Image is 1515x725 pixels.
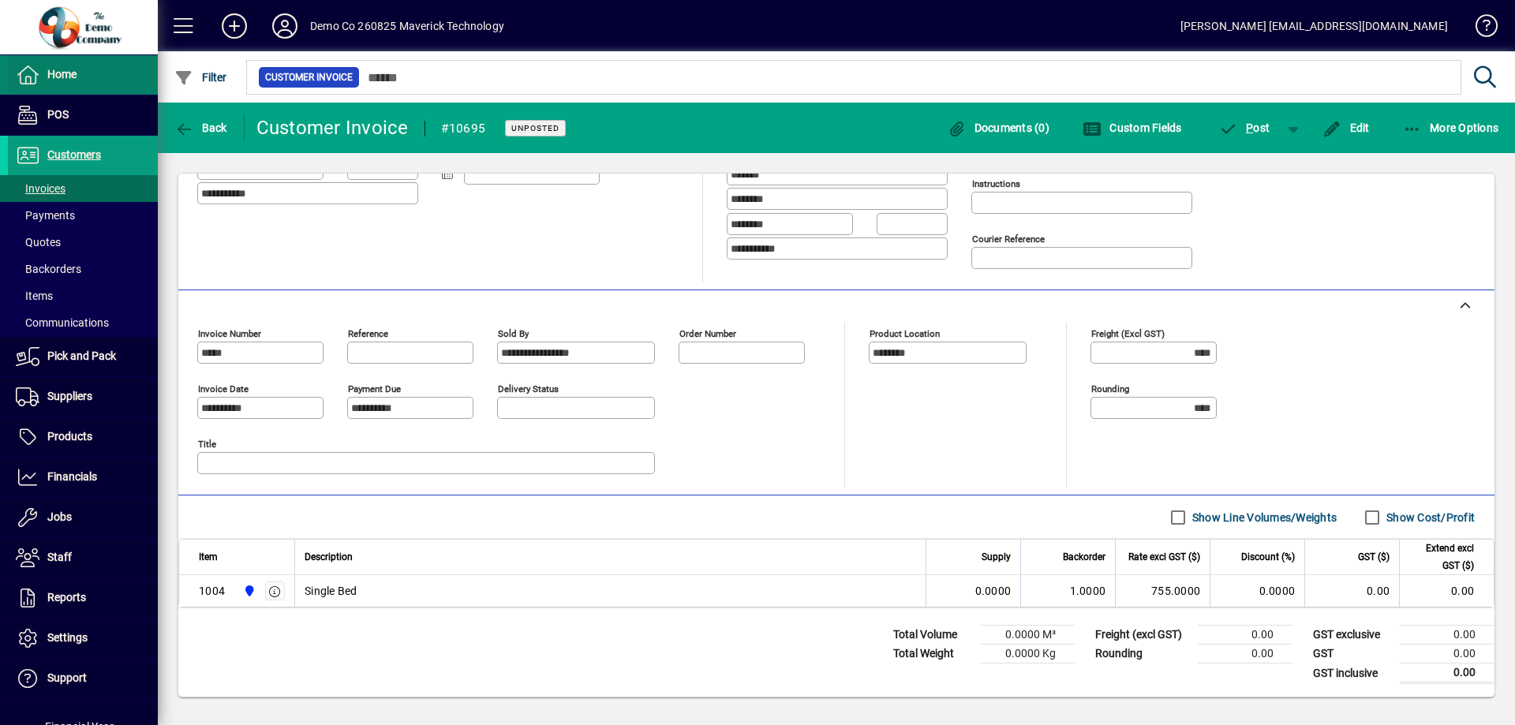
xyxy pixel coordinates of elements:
span: Customer Invoice [265,69,353,85]
mat-label: Courier Reference [972,234,1045,245]
mat-label: Rounding [1091,383,1129,394]
button: Back [170,114,231,142]
div: 1004 [199,583,225,599]
span: Auckland [239,582,257,600]
span: Financials [47,470,97,483]
td: Total Volume [885,626,980,645]
td: 0.00 [1400,626,1494,645]
span: Products [47,430,92,443]
mat-label: Sold by [498,328,529,339]
span: Settings [47,631,88,644]
span: Support [47,671,87,684]
a: Invoices [8,175,158,202]
button: Profile [260,12,310,40]
span: Custom Fields [1083,121,1182,134]
a: Quotes [8,229,158,256]
td: Total Weight [885,645,980,663]
span: Discount (%) [1241,548,1295,566]
span: Back [174,121,227,134]
button: Documents (0) [943,114,1053,142]
span: GST ($) [1358,548,1390,566]
span: Reports [47,591,86,604]
span: 0.0000 [975,583,1012,599]
mat-label: Delivery status [498,383,559,394]
td: GST [1305,645,1400,663]
app-page-header-button: Back [158,114,245,142]
span: Single Bed [305,583,357,599]
td: 0.00 [1198,626,1292,645]
a: Reports [8,578,158,618]
a: Home [8,55,158,95]
a: Settings [8,618,158,658]
span: Unposted [511,123,559,133]
span: Quotes [16,236,61,249]
a: Payments [8,202,158,229]
span: Item [199,548,218,566]
span: Staff [47,551,72,563]
a: Suppliers [8,377,158,417]
a: POS [8,95,158,135]
span: Home [47,68,77,80]
span: Documents (0) [947,121,1049,134]
td: 0.00 [1400,645,1494,663]
span: Rate excl GST ($) [1128,548,1200,566]
span: Items [16,290,53,302]
td: 0.0000 [1210,575,1304,607]
button: Add [209,12,260,40]
td: GST exclusive [1305,626,1400,645]
span: Supply [982,548,1011,566]
div: 755.0000 [1125,583,1200,599]
span: Customers [47,148,101,161]
mat-label: Product location [870,328,940,339]
div: Demo Co 260825 Maverick Technology [310,13,504,39]
span: 1.0000 [1070,583,1106,599]
span: Edit [1322,121,1370,134]
mat-label: Title [198,439,216,450]
a: Staff [8,538,158,577]
span: Communications [16,316,109,329]
span: Invoices [16,182,65,195]
a: Items [8,282,158,309]
button: More Options [1399,114,1503,142]
td: 0.00 [1198,645,1292,663]
span: Payments [16,209,75,222]
span: Filter [174,71,227,84]
span: Jobs [47,510,72,523]
div: #10695 [441,116,486,141]
span: POS [47,108,69,121]
button: Post [1211,114,1278,142]
td: 0.00 [1304,575,1399,607]
a: Pick and Pack [8,337,158,376]
a: Financials [8,458,158,497]
button: Custom Fields [1079,114,1186,142]
button: Filter [170,63,231,92]
td: GST inclusive [1305,663,1400,683]
td: Rounding [1087,645,1198,663]
td: 0.00 [1399,575,1494,607]
td: 0.00 [1400,663,1494,683]
a: Communications [8,309,158,336]
mat-label: Instructions [972,178,1020,189]
span: ost [1219,121,1270,134]
span: Backorders [16,263,81,275]
mat-label: Invoice date [198,383,249,394]
span: More Options [1403,121,1499,134]
a: Backorders [8,256,158,282]
span: Backorder [1063,548,1105,566]
a: Knowledge Base [1464,3,1495,54]
div: [PERSON_NAME] [EMAIL_ADDRESS][DOMAIN_NAME] [1180,13,1448,39]
mat-label: Order number [679,328,736,339]
mat-label: Freight (excl GST) [1091,328,1165,339]
label: Show Cost/Profit [1383,510,1475,525]
label: Show Line Volumes/Weights [1189,510,1337,525]
mat-label: Reference [348,328,388,339]
span: P [1246,121,1253,134]
a: Products [8,417,158,457]
td: Freight (excl GST) [1087,626,1198,645]
div: Customer Invoice [256,115,409,140]
span: Description [305,548,353,566]
span: Pick and Pack [47,349,116,362]
mat-label: Payment due [348,383,401,394]
button: Edit [1319,114,1374,142]
span: Suppliers [47,390,92,402]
